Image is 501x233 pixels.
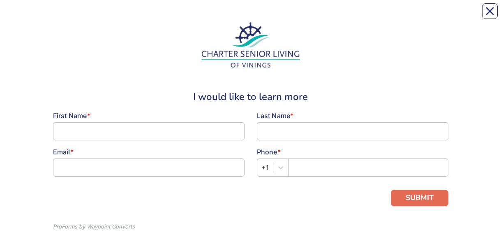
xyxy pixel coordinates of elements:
button: Close [482,3,498,19]
div: I would like to learn more [53,89,448,104]
span: Phone [257,148,277,156]
img: 81d9a7a5-64ec-4dcf-b2cb-346ac1d028be.jpg [199,21,302,70]
span: Last Name [257,112,291,120]
button: SUBMIT [391,190,448,206]
span: Email [53,148,70,156]
div: ProForms by Waypoint Converts [53,223,135,231]
span: First Name [53,112,87,120]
